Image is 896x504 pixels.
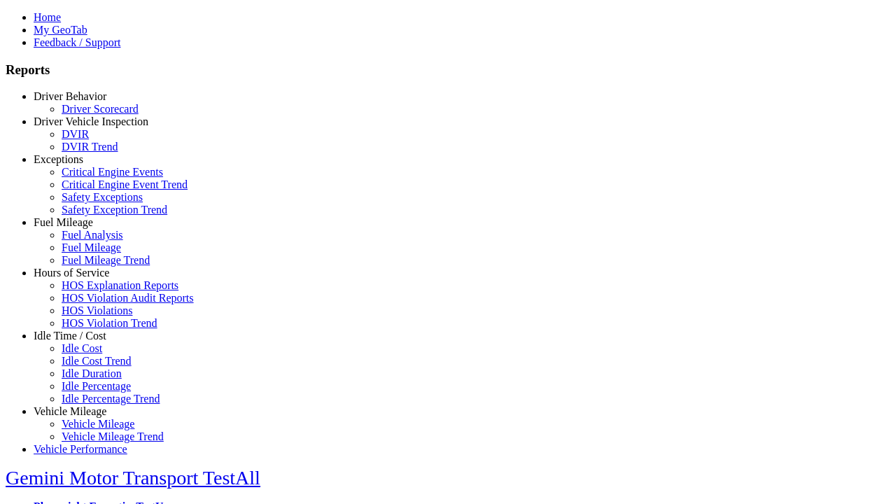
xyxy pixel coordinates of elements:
[62,430,164,442] a: Vehicle Mileage Trend
[62,141,118,153] a: DVIR Trend
[62,355,132,367] a: Idle Cost Trend
[62,304,132,316] a: HOS Violations
[62,367,122,379] a: Idle Duration
[62,241,121,253] a: Fuel Mileage
[6,62,890,78] h3: Reports
[62,178,188,190] a: Critical Engine Event Trend
[62,166,163,178] a: Critical Engine Events
[34,90,106,102] a: Driver Behavior
[62,292,194,304] a: HOS Violation Audit Reports
[34,405,106,417] a: Vehicle Mileage
[62,128,89,140] a: DVIR
[62,342,102,354] a: Idle Cost
[34,36,120,48] a: Feedback / Support
[62,254,150,266] a: Fuel Mileage Trend
[34,24,87,36] a: My GeoTab
[6,467,260,489] a: Gemini Motor Transport TestAll
[34,216,93,228] a: Fuel Mileage
[62,393,160,405] a: Idle Percentage Trend
[62,380,131,392] a: Idle Percentage
[34,11,61,23] a: Home
[62,191,143,203] a: Safety Exceptions
[34,115,148,127] a: Driver Vehicle Inspection
[62,204,167,216] a: Safety Exception Trend
[34,330,106,342] a: Idle Time / Cost
[34,267,109,279] a: Hours of Service
[62,103,139,115] a: Driver Scorecard
[62,229,123,241] a: Fuel Analysis
[62,418,134,430] a: Vehicle Mileage
[62,317,157,329] a: HOS Violation Trend
[34,153,83,165] a: Exceptions
[34,443,127,455] a: Vehicle Performance
[62,279,178,291] a: HOS Explanation Reports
